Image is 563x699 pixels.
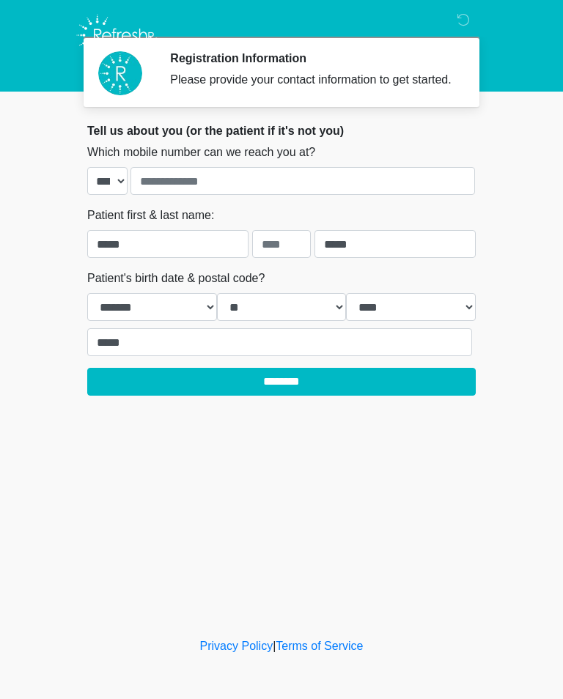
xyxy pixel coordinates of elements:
[276,640,363,652] a: Terms of Service
[73,11,161,59] img: Refresh RX Logo
[273,640,276,652] a: |
[170,71,454,89] div: Please provide your contact information to get started.
[200,640,273,652] a: Privacy Policy
[87,124,476,138] h2: Tell us about you (or the patient if it's not you)
[98,51,142,95] img: Agent Avatar
[87,144,315,161] label: Which mobile number can we reach you at?
[87,270,265,287] label: Patient's birth date & postal code?
[87,207,214,224] label: Patient first & last name:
